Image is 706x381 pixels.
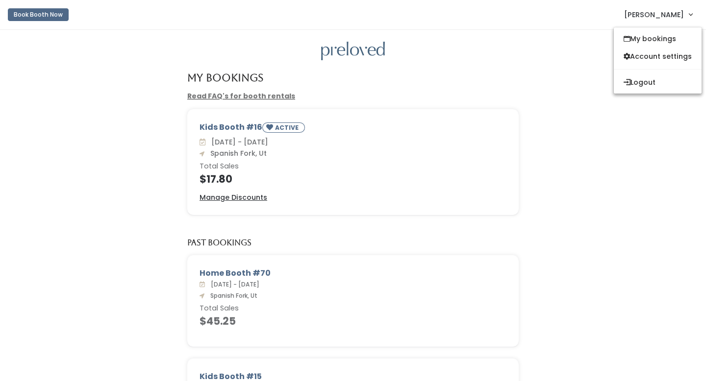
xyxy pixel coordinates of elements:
span: Spanish Fork, Ut [206,148,267,158]
a: Manage Discounts [200,192,267,203]
h6: Total Sales [200,163,506,170]
a: Read FAQ's for booth rentals [187,91,295,101]
img: preloved logo [321,42,385,61]
button: Book Booth Now [8,8,69,21]
h5: Past Bookings [187,238,252,247]
span: [PERSON_NAME] [624,9,684,20]
h4: My Bookings [187,72,263,83]
a: Book Booth Now [8,4,69,25]
span: Spanish Fork, Ut [206,291,257,300]
span: [DATE] - [DATE] [207,137,268,147]
div: Home Booth #70 [200,267,506,279]
span: [DATE] - [DATE] [207,280,259,288]
button: Logout [614,73,702,91]
a: [PERSON_NAME] [614,4,702,25]
h6: Total Sales [200,305,506,312]
small: ACTIVE [275,123,301,132]
h4: $45.25 [200,315,506,327]
h4: $17.80 [200,173,506,185]
div: Kids Booth #16 [200,121,506,137]
a: My bookings [614,30,702,48]
a: Account settings [614,48,702,65]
